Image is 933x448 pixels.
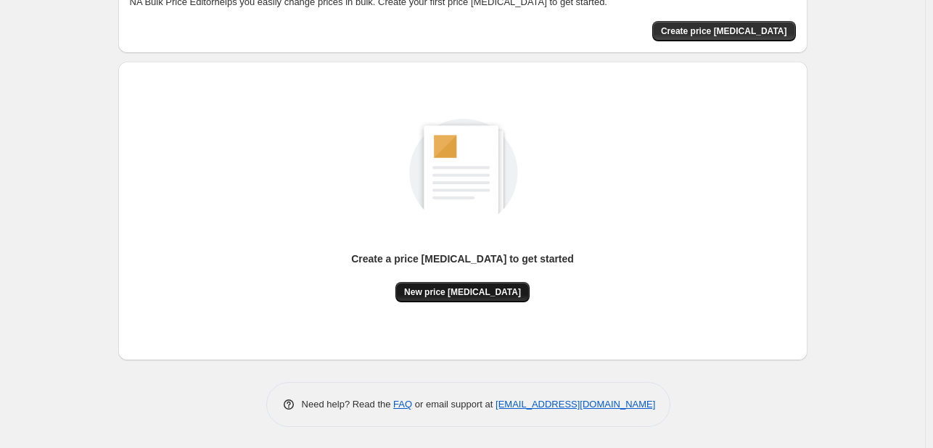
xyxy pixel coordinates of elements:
button: New price [MEDICAL_DATA] [395,282,530,302]
span: Create price [MEDICAL_DATA] [661,25,787,37]
button: Create price change job [652,21,796,41]
span: Need help? Read the [302,399,394,410]
a: FAQ [393,399,412,410]
a: [EMAIL_ADDRESS][DOMAIN_NAME] [496,399,655,410]
p: Create a price [MEDICAL_DATA] to get started [351,252,574,266]
span: or email support at [412,399,496,410]
span: New price [MEDICAL_DATA] [404,286,521,298]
